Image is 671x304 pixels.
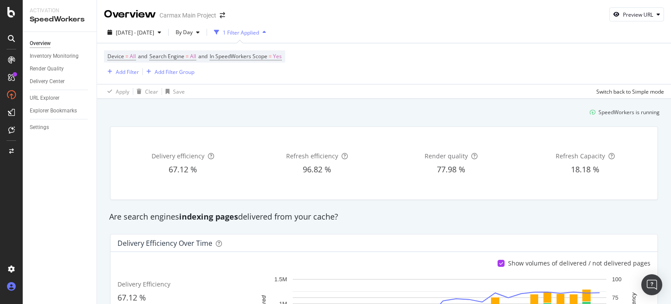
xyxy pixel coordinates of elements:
[30,94,59,103] div: URL Explorer
[179,211,238,222] strong: indexing pages
[303,164,331,175] span: 96.82 %
[609,7,664,21] button: Preview URL
[107,52,124,60] span: Device
[116,29,154,36] span: [DATE] - [DATE]
[143,66,194,77] button: Add Filter Group
[30,106,90,115] a: Explorer Bookmarks
[210,52,267,60] span: In SpeedWorkers Scope
[30,39,90,48] a: Overview
[104,7,156,22] div: Overview
[172,25,203,39] button: By Day
[116,88,129,95] div: Apply
[133,84,158,98] button: Clear
[286,152,338,160] span: Refresh efficiency
[130,50,136,63] span: All
[437,164,465,175] span: 77.98 %
[116,68,139,76] div: Add Filter
[118,239,212,248] div: Delivery Efficiency over time
[641,274,662,295] div: Open Intercom Messenger
[173,88,185,95] div: Save
[30,52,90,61] a: Inventory Monitoring
[30,64,64,73] div: Render Quality
[623,11,653,18] div: Preview URL
[30,7,90,14] div: Activation
[169,164,197,175] span: 67.12 %
[118,292,146,303] span: 67.12 %
[104,84,129,98] button: Apply
[556,152,605,160] span: Refresh Capacity
[30,77,90,86] a: Delivery Center
[425,152,468,160] span: Render quality
[220,12,225,18] div: arrow-right-arrow-left
[273,50,282,63] span: Yes
[598,108,660,116] div: SpeedWorkers is running
[596,88,664,95] div: Switch back to Simple mode
[30,106,77,115] div: Explorer Bookmarks
[223,29,259,36] div: 1 Filter Applied
[162,84,185,98] button: Save
[593,84,664,98] button: Switch back to Simple mode
[612,294,618,301] text: 75
[104,25,165,39] button: [DATE] - [DATE]
[274,276,287,283] text: 1.5M
[30,64,90,73] a: Render Quality
[30,123,90,132] a: Settings
[30,52,79,61] div: Inventory Monitoring
[198,52,208,60] span: and
[138,52,147,60] span: and
[612,276,622,283] text: 100
[149,52,184,60] span: Search Engine
[30,123,49,132] div: Settings
[190,50,196,63] span: All
[211,25,270,39] button: 1 Filter Applied
[125,52,128,60] span: =
[105,211,663,223] div: Are search engines delivered from your cache?
[571,164,599,175] span: 18.18 %
[145,88,158,95] div: Clear
[186,52,189,60] span: =
[172,28,193,36] span: By Day
[155,68,194,76] div: Add Filter Group
[30,14,90,24] div: SpeedWorkers
[104,66,139,77] button: Add Filter
[159,11,216,20] div: Carmax Main Project
[152,152,204,160] span: Delivery efficiency
[30,39,51,48] div: Overview
[508,259,650,268] div: Show volumes of delivered / not delivered pages
[118,280,170,288] span: Delivery Efficiency
[30,94,90,103] a: URL Explorer
[30,77,65,86] div: Delivery Center
[269,52,272,60] span: =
